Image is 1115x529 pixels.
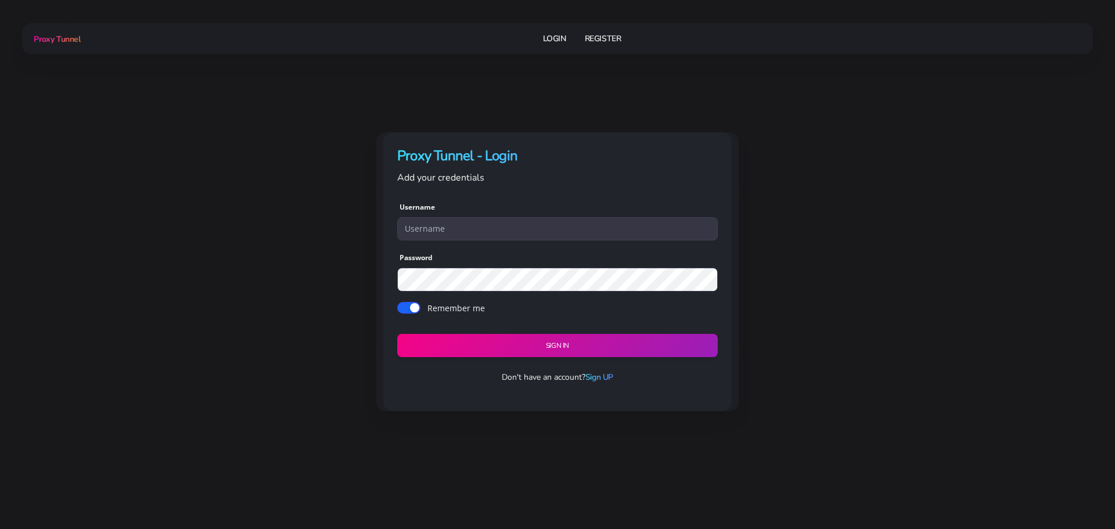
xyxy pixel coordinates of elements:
label: Password [400,253,433,263]
a: Sign UP [585,372,613,383]
iframe: Webchat Widget [1059,473,1100,514]
input: Username [397,217,718,240]
h4: Proxy Tunnel - Login [397,146,718,165]
a: Proxy Tunnel [31,30,80,48]
span: Proxy Tunnel [34,34,80,45]
label: Remember me [427,302,485,314]
a: Register [585,28,621,49]
button: Sign in [397,334,718,358]
p: Add your credentials [397,170,718,185]
a: Login [543,28,566,49]
label: Username [400,202,435,213]
p: Don't have an account? [388,371,727,383]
